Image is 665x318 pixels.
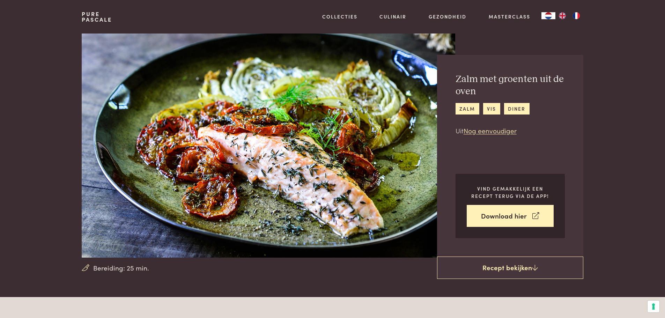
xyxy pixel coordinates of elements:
[569,12,583,19] a: FR
[467,205,554,227] a: Download hier
[648,301,659,312] button: Uw voorkeuren voor toestemming voor trackingtechnologieën
[456,73,565,97] h2: Zalm met groenten uit de oven
[483,103,500,114] a: vis
[82,34,455,258] img: Zalm met groenten uit de oven
[456,103,479,114] a: zalm
[464,126,517,135] a: Nog eenvoudiger
[541,12,583,19] aside: Language selected: Nederlands
[504,103,530,114] a: diner
[322,13,357,20] a: Collecties
[555,12,583,19] ul: Language list
[93,263,149,273] span: Bereiding: 25 min.
[467,185,554,199] p: Vind gemakkelijk een recept terug via de app!
[379,13,406,20] a: Culinair
[456,126,565,136] p: Uit
[429,13,466,20] a: Gezondheid
[541,12,555,19] div: Language
[541,12,555,19] a: NL
[82,11,112,22] a: PurePascale
[555,12,569,19] a: EN
[489,13,530,20] a: Masterclass
[437,257,583,279] a: Recept bekijken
